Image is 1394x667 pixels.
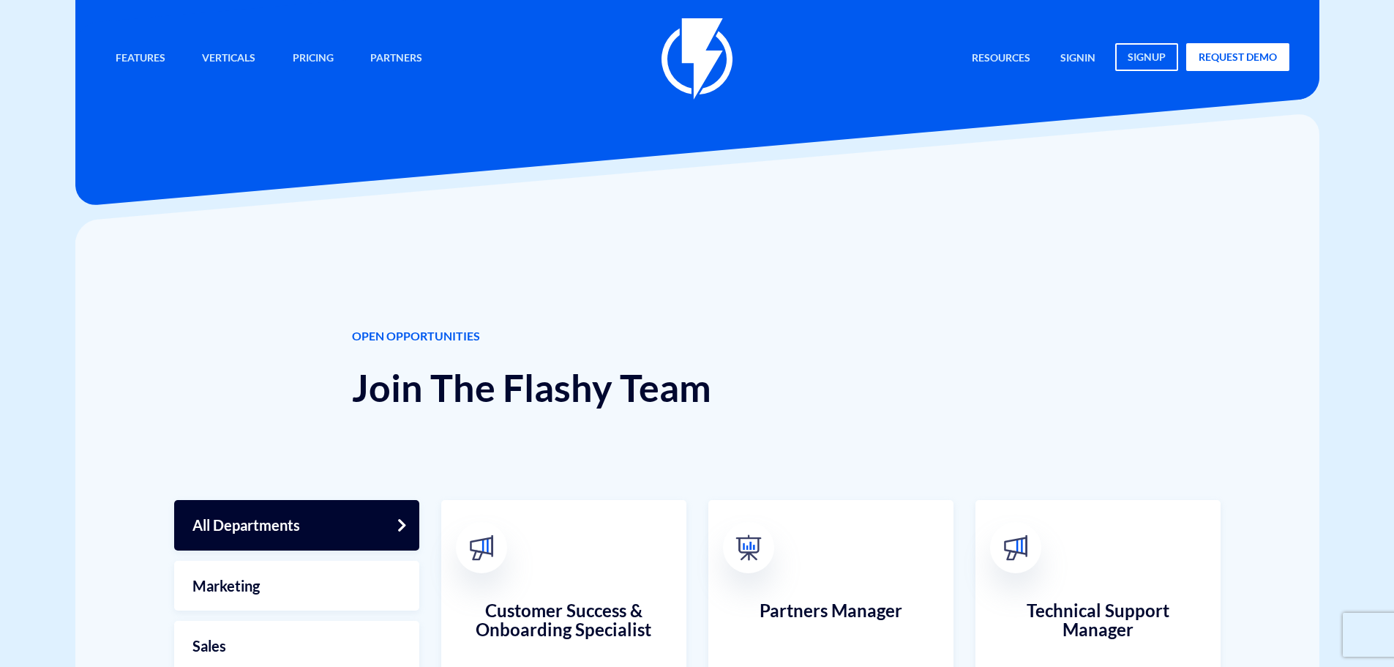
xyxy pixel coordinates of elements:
[105,43,176,75] a: Features
[359,43,433,75] a: Partners
[1115,43,1178,71] a: signup
[352,328,1042,345] span: OPEN OPPORTUNITIES
[961,43,1041,75] a: Resources
[174,500,419,551] a: All Departments
[990,601,1206,660] h3: Technical Support Manager
[468,535,494,561] img: broadcast.svg
[735,535,761,561] img: 03-1.png
[191,43,266,75] a: Verticals
[352,367,1042,409] h1: Join The Flashy Team
[174,561,419,611] a: Marketing
[1049,43,1106,75] a: signin
[282,43,345,75] a: Pricing
[456,601,672,660] h3: Customer Success & Onboarding Specialist
[1186,43,1289,71] a: request demo
[723,601,939,660] h3: Partners Manager
[1003,535,1028,561] img: broadcast.svg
